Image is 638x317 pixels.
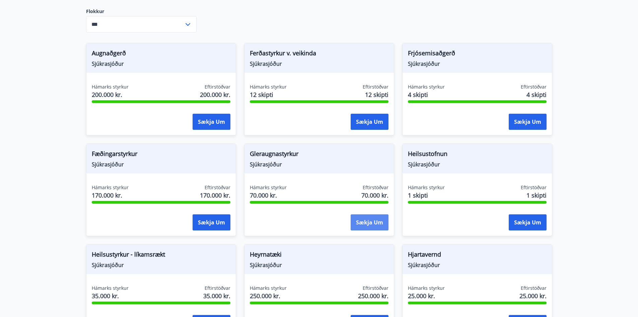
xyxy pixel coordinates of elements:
span: Sjúkrasjóður [250,60,388,67]
span: Hámarks styrkur [250,184,287,191]
span: Eftirstöðvar [521,184,547,191]
span: 250.000 kr. [358,292,388,300]
button: Sækja um [351,114,388,130]
span: Hámarks styrkur [250,285,287,292]
span: Eftirstöðvar [363,285,388,292]
span: Heilsustyrkur - líkamsrækt [92,250,230,261]
button: Sækja um [509,114,547,130]
span: 4 skipti [408,90,445,99]
span: Eftirstöðvar [363,84,388,90]
span: 170.000 kr. [92,191,129,200]
span: 200.000 kr. [200,90,230,99]
span: Heyrnatæki [250,250,388,261]
span: Hámarks styrkur [92,184,129,191]
span: Fæðingarstyrkur [92,149,230,161]
span: 250.000 kr. [250,292,287,300]
span: Sjúkrasjóður [408,261,547,269]
span: Sjúkrasjóður [250,161,388,168]
span: Hámarks styrkur [250,84,287,90]
span: Sjúkrasjóður [408,60,547,67]
span: Sjúkrasjóður [408,161,547,168]
button: Sækja um [351,214,388,230]
span: Sjúkrasjóður [92,161,230,168]
span: 1 skipti [408,191,445,200]
span: 1 skipti [526,191,547,200]
span: Heilsustofnun [408,149,547,161]
span: Eftirstöðvar [205,184,230,191]
span: 25.000 kr. [408,292,445,300]
span: 12 skipti [365,90,388,99]
span: Hámarks styrkur [408,285,445,292]
span: Hámarks styrkur [92,84,129,90]
span: Hjartavernd [408,250,547,261]
span: Eftirstöðvar [521,285,547,292]
span: Sjúkrasjóður [92,60,230,67]
span: 170.000 kr. [200,191,230,200]
span: 70.000 kr. [361,191,388,200]
span: 12 skipti [250,90,287,99]
span: 25.000 kr. [519,292,547,300]
span: Eftirstöðvar [205,84,230,90]
span: Eftirstöðvar [521,84,547,90]
span: 4 skipti [526,90,547,99]
span: 200.000 kr. [92,90,129,99]
label: Flokkur [86,8,197,15]
span: Ferðastyrkur v. veikinda [250,49,388,60]
span: Eftirstöðvar [205,285,230,292]
span: 70.000 kr. [250,191,287,200]
span: Hámarks styrkur [92,285,129,292]
span: Frjósemisaðgerð [408,49,547,60]
span: Eftirstöðvar [363,184,388,191]
span: 35.000 kr. [92,292,129,300]
span: 35.000 kr. [203,292,230,300]
span: Sjúkrasjóður [250,261,388,269]
span: Hámarks styrkur [408,184,445,191]
span: Hámarks styrkur [408,84,445,90]
span: Sjúkrasjóður [92,261,230,269]
span: Gleraugnastyrkur [250,149,388,161]
button: Sækja um [193,114,230,130]
button: Sækja um [193,214,230,230]
span: Augnaðgerð [92,49,230,60]
button: Sækja um [509,214,547,230]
